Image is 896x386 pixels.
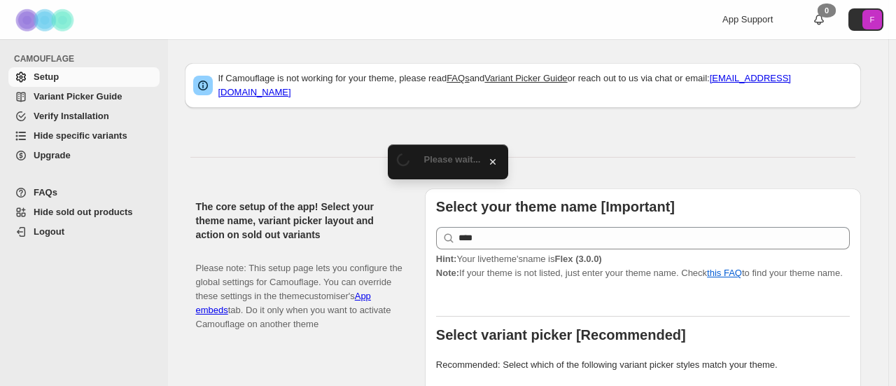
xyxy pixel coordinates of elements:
[424,154,481,165] span: Please wait...
[8,146,160,165] a: Upgrade
[554,254,601,264] strong: Flex (3.0.0)
[34,130,127,141] span: Hide specific variants
[870,15,875,24] text: F
[34,71,59,82] span: Setup
[14,53,161,64] span: CAMOUFLAGE
[818,4,836,18] div: 0
[8,67,160,87] a: Setup
[8,87,160,106] a: Variant Picker Guide
[862,10,882,29] span: Avatar with initials F
[196,247,402,331] p: Please note: This setup page lets you configure the global settings for Camouflage. You can overr...
[484,73,567,83] a: Variant Picker Guide
[34,226,64,237] span: Logout
[436,327,686,343] b: Select variant picker [Recommended]
[34,187,57,198] span: FAQs
[34,111,109,121] span: Verify Installation
[8,202,160,222] a: Hide sold out products
[722,14,773,25] span: App Support
[196,200,402,242] h2: The core setup of the app! Select your theme name, variant picker layout and action on sold out v...
[707,268,742,278] a: this FAQ
[436,254,457,264] strong: Hint:
[447,73,470,83] a: FAQs
[436,252,850,280] p: If your theme is not listed, just enter your theme name. Check to find your theme name.
[11,1,81,39] img: Camouflage
[8,183,160,202] a: FAQs
[812,13,826,27] a: 0
[848,8,883,31] button: Avatar with initials F
[436,268,459,278] strong: Note:
[34,91,122,102] span: Variant Picker Guide
[8,126,160,146] a: Hide specific variants
[34,150,71,160] span: Upgrade
[8,222,160,242] a: Logout
[218,71,853,99] p: If Camouflage is not working for your theme, please read and or reach out to us via chat or email:
[34,207,133,217] span: Hide sold out products
[436,254,602,264] span: Your live theme's name is
[436,199,675,214] b: Select your theme name [Important]
[8,106,160,126] a: Verify Installation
